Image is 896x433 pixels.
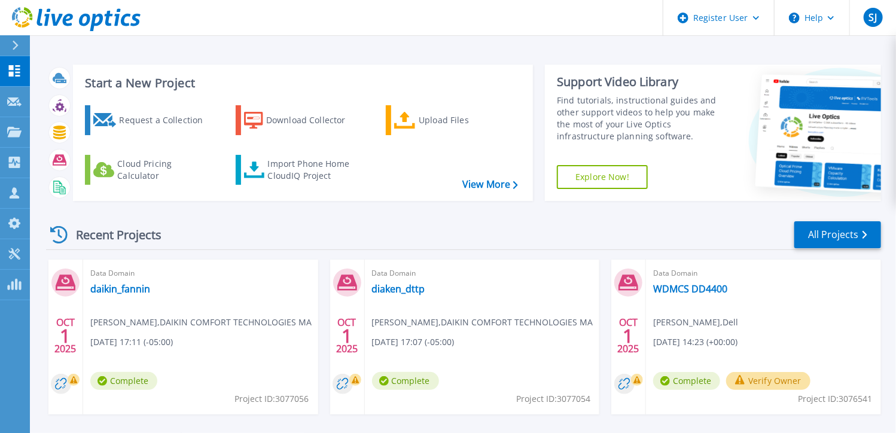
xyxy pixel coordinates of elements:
span: [PERSON_NAME] , DAIKIN COMFORT TECHNOLOGIES MA [372,316,593,329]
a: diaken_dttp [372,283,425,295]
div: Support Video Library [557,74,726,90]
div: OCT 2025 [54,314,77,358]
span: Data Domain [653,267,874,280]
a: Download Collector [236,105,369,135]
div: Cloud Pricing Calculator [117,158,213,182]
span: Project ID: 3077054 [516,392,590,405]
span: 1 [342,331,352,341]
div: OCT 2025 [336,314,358,358]
div: OCT 2025 [617,314,640,358]
span: 1 [60,331,71,341]
span: Complete [653,372,720,390]
a: Cloud Pricing Calculator [85,155,218,185]
span: SJ [869,13,877,22]
span: Data Domain [90,267,311,280]
a: Request a Collection [85,105,218,135]
span: Project ID: 3077056 [235,392,309,405]
div: Import Phone Home CloudIQ Project [268,158,361,182]
div: Recent Projects [46,220,178,249]
span: Complete [90,372,157,390]
h3: Start a New Project [85,77,517,90]
span: Project ID: 3076541 [798,392,872,405]
span: [PERSON_NAME] , DAIKIN COMFORT TECHNOLOGIES MA [90,316,312,329]
a: WDMCS DD4400 [653,283,727,295]
span: Complete [372,372,439,390]
span: [DATE] 17:11 (-05:00) [90,336,173,349]
a: daikin_fannin [90,283,150,295]
a: All Projects [794,221,881,248]
span: Data Domain [372,267,593,280]
a: Explore Now! [557,165,648,189]
a: View More [462,179,518,190]
div: Find tutorials, instructional guides and other support videos to help you make the most of your L... [557,94,726,142]
div: Upload Files [419,108,514,132]
span: [DATE] 17:07 (-05:00) [372,336,455,349]
span: [PERSON_NAME] , Dell [653,316,738,329]
button: Verify Owner [726,372,810,390]
div: Request a Collection [119,108,215,132]
a: Upload Files [386,105,519,135]
span: [DATE] 14:23 (+00:00) [653,336,737,349]
span: 1 [623,331,634,341]
div: Download Collector [266,108,362,132]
